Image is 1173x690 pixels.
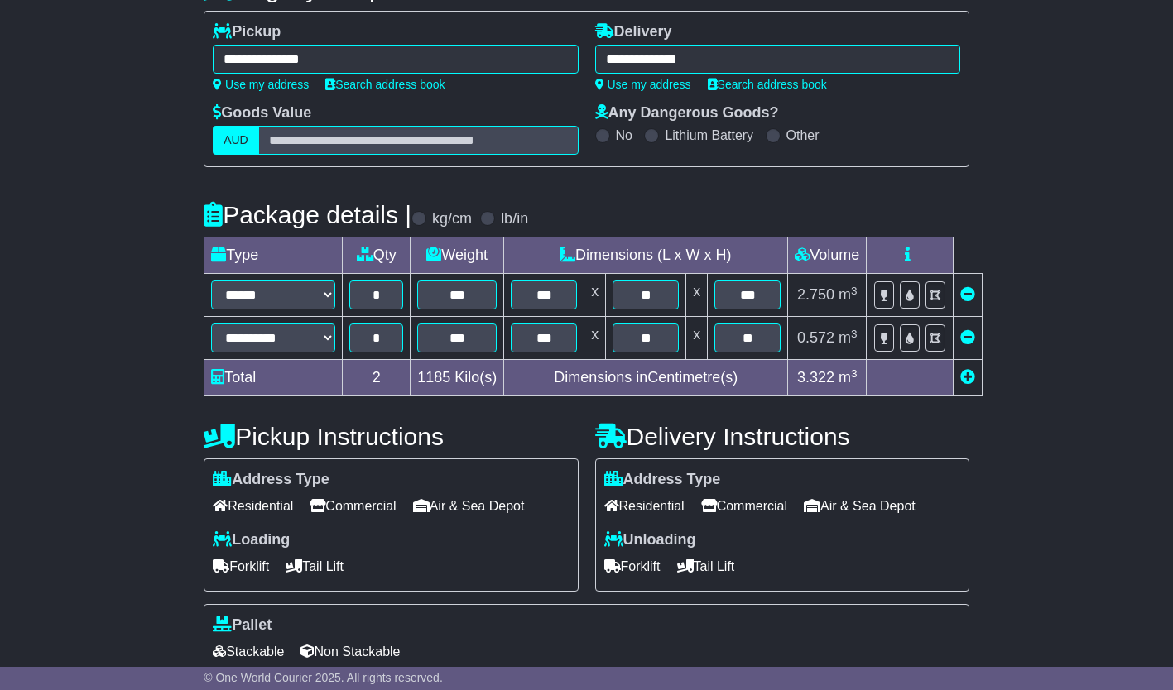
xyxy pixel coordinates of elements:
[204,671,443,684] span: © One World Courier 2025. All rights reserved.
[411,360,504,396] td: Kilo(s)
[204,201,411,228] h4: Package details |
[788,237,867,274] td: Volume
[595,423,969,450] h4: Delivery Instructions
[325,78,445,91] a: Search address book
[213,553,269,579] span: Forklift
[604,471,721,489] label: Address Type
[213,639,284,664] span: Stackable
[677,553,735,579] span: Tail Lift
[604,531,696,549] label: Unloading
[213,126,259,155] label: AUD
[797,369,834,386] span: 3.322
[213,23,281,41] label: Pickup
[686,274,708,317] td: x
[213,78,309,91] a: Use my address
[786,127,820,143] label: Other
[204,237,343,274] td: Type
[604,493,685,519] span: Residential
[665,127,753,143] label: Lithium Battery
[413,493,525,519] span: Air & Sea Depot
[960,329,975,346] a: Remove this item
[804,493,916,519] span: Air & Sea Depot
[686,317,708,360] td: x
[310,493,396,519] span: Commercial
[204,423,578,450] h4: Pickup Instructions
[604,553,661,579] span: Forklift
[851,328,858,340] sup: 3
[343,360,411,396] td: 2
[286,553,344,579] span: Tail Lift
[417,369,450,386] span: 1185
[501,210,528,228] label: lb/in
[213,616,272,635] label: Pallet
[411,237,504,274] td: Weight
[213,471,329,489] label: Address Type
[616,127,632,143] label: No
[432,210,472,228] label: kg/cm
[595,104,779,122] label: Any Dangerous Goods?
[595,23,672,41] label: Delivery
[213,493,293,519] span: Residential
[595,78,691,91] a: Use my address
[300,639,400,664] span: Non Stackable
[797,286,834,303] span: 2.750
[213,104,311,122] label: Goods Value
[839,369,858,386] span: m
[701,493,787,519] span: Commercial
[584,274,606,317] td: x
[851,285,858,297] sup: 3
[504,360,788,396] td: Dimensions in Centimetre(s)
[343,237,411,274] td: Qty
[213,531,290,549] label: Loading
[839,286,858,303] span: m
[584,317,606,360] td: x
[839,329,858,346] span: m
[708,78,827,91] a: Search address book
[960,286,975,303] a: Remove this item
[797,329,834,346] span: 0.572
[504,237,788,274] td: Dimensions (L x W x H)
[960,369,975,386] a: Add new item
[204,360,343,396] td: Total
[851,367,858,380] sup: 3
